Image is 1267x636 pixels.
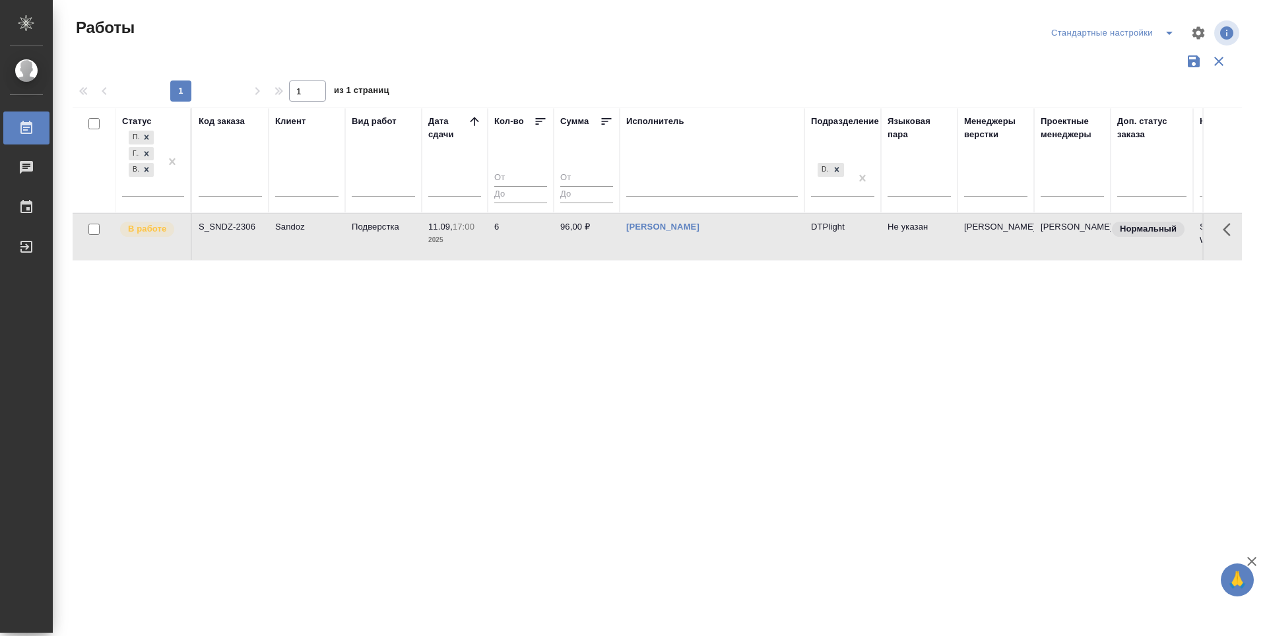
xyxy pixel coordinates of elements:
span: Посмотреть информацию [1214,20,1242,46]
p: 11.09, [428,222,453,232]
p: 17:00 [453,222,474,232]
p: Подверстка [352,220,415,234]
td: DTPlight [804,214,881,260]
div: Проектные менеджеры [1041,115,1104,141]
div: Языковая пара [888,115,951,141]
div: Доп. статус заказа [1117,115,1186,141]
div: Дата сдачи [428,115,468,141]
td: 6 [488,214,554,260]
div: Менеджеры верстки [964,115,1027,141]
div: Вид работ [352,115,397,128]
div: DTPlight [816,162,845,178]
p: Sandoz [275,220,339,234]
button: Здесь прячутся важные кнопки [1215,214,1247,245]
div: Подбор, Готов к работе, В работе [127,146,155,162]
div: Подразделение [811,115,879,128]
p: В работе [128,222,166,236]
div: В работе [129,163,139,177]
input: От [560,170,613,187]
div: split button [1048,22,1183,44]
p: Нормальный [1120,222,1177,236]
a: [PERSON_NAME] [626,222,699,232]
td: 96,00 ₽ [554,214,620,260]
input: До [560,186,613,203]
input: До [494,186,547,203]
span: из 1 страниц [334,82,389,102]
div: Исполнитель выполняет работу [119,220,184,238]
button: Сбросить фильтры [1206,49,1231,74]
div: Подбор, Готов к работе, В работе [127,162,155,178]
div: Подбор [129,131,139,144]
div: S_SNDZ-2306 [199,220,262,234]
div: Исполнитель [626,115,684,128]
div: Готов к работе [129,147,139,161]
div: Статус [122,115,152,128]
span: Работы [73,17,135,38]
div: Код работы [1200,115,1251,128]
td: [PERSON_NAME] [1034,214,1111,260]
p: 2025 [428,234,481,247]
div: Сумма [560,115,589,128]
input: От [494,170,547,187]
div: DTPlight [818,163,829,177]
span: Настроить таблицу [1183,17,1214,49]
div: Подбор, Готов к работе, В работе [127,129,155,146]
button: Сохранить фильтры [1181,49,1206,74]
div: Кол-во [494,115,524,128]
div: Код заказа [199,115,245,128]
div: Клиент [275,115,306,128]
span: 🙏 [1226,566,1249,594]
p: [PERSON_NAME] [964,220,1027,234]
button: 🙏 [1221,563,1254,596]
td: Не указан [881,214,958,260]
